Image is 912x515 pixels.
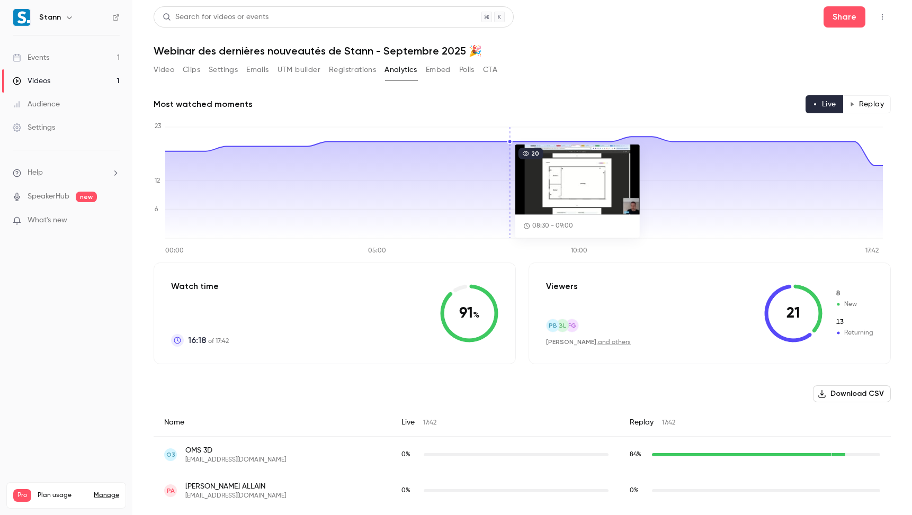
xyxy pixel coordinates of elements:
[630,450,647,459] span: Replay watch time
[13,99,60,110] div: Audience
[76,192,97,202] span: new
[806,95,843,113] button: Live
[401,487,410,494] span: 0 %
[401,486,418,495] span: Live watch time
[13,76,50,86] div: Videos
[546,338,596,346] span: [PERSON_NAME]
[185,456,286,464] span: [EMAIL_ADDRESS][DOMAIN_NAME]
[571,248,587,254] tspan: 10:00
[188,334,206,347] span: 16:18
[824,6,865,28] button: Share
[13,167,120,178] li: help-dropdown-opener
[568,321,576,330] span: FG
[154,473,891,509] div: armorhygiene3d@gmail.com
[13,52,49,63] div: Events
[630,487,639,494] span: 0 %
[155,178,160,184] tspan: 12
[874,8,891,25] button: Top Bar Actions
[546,280,578,293] p: Viewers
[662,420,675,426] span: 17:42
[865,248,879,254] tspan: 17:42
[163,12,269,23] div: Search for videos or events
[185,481,286,492] span: [PERSON_NAME] ALLAIN
[391,409,619,437] div: Live
[154,437,891,473] div: oms3d95@gmail.com
[167,486,175,495] span: PA
[598,339,631,346] a: and others
[559,321,566,330] span: bl
[155,206,158,213] tspan: 6
[835,318,873,327] span: Returning
[423,420,436,426] span: 17:42
[154,61,174,78] button: Video
[459,61,475,78] button: Polls
[426,61,451,78] button: Embed
[39,12,61,23] h6: Stann
[835,328,873,338] span: Returning
[154,409,391,437] div: Name
[549,321,557,330] span: pB
[630,486,647,495] span: Replay watch time
[38,491,87,500] span: Plan usage
[28,191,69,202] a: SpeakerHub
[171,280,229,293] p: Watch time
[165,248,184,254] tspan: 00:00
[246,61,269,78] button: Emails
[329,61,376,78] button: Registrations
[401,451,410,458] span: 0 %
[13,489,31,502] span: Pro
[185,445,286,456] span: OMS 3D
[154,44,891,57] h1: Webinar des dernières nouveautés de Stann - Septembre 2025 🎉
[278,61,320,78] button: UTM builder
[209,61,238,78] button: Settings
[154,98,253,111] h2: Most watched moments
[619,409,891,437] div: Replay
[835,289,873,299] span: New
[546,338,631,347] div: ,
[813,385,891,402] button: Download CSV
[94,491,119,500] a: Manage
[166,450,175,459] span: O3
[13,122,55,133] div: Settings
[483,61,497,78] button: CTA
[630,451,641,458] span: 84 %
[13,9,30,26] img: Stann
[368,248,386,254] tspan: 05:00
[28,215,67,226] span: What's new
[107,216,120,225] iframe: Noticeable Trigger
[28,167,43,178] span: Help
[843,95,891,113] button: Replay
[385,61,417,78] button: Analytics
[183,61,200,78] button: Clips
[185,492,286,500] span: [EMAIL_ADDRESS][DOMAIN_NAME]
[401,450,418,459] span: Live watch time
[155,123,161,130] tspan: 23
[835,300,873,309] span: New
[188,334,229,347] p: of 17:42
